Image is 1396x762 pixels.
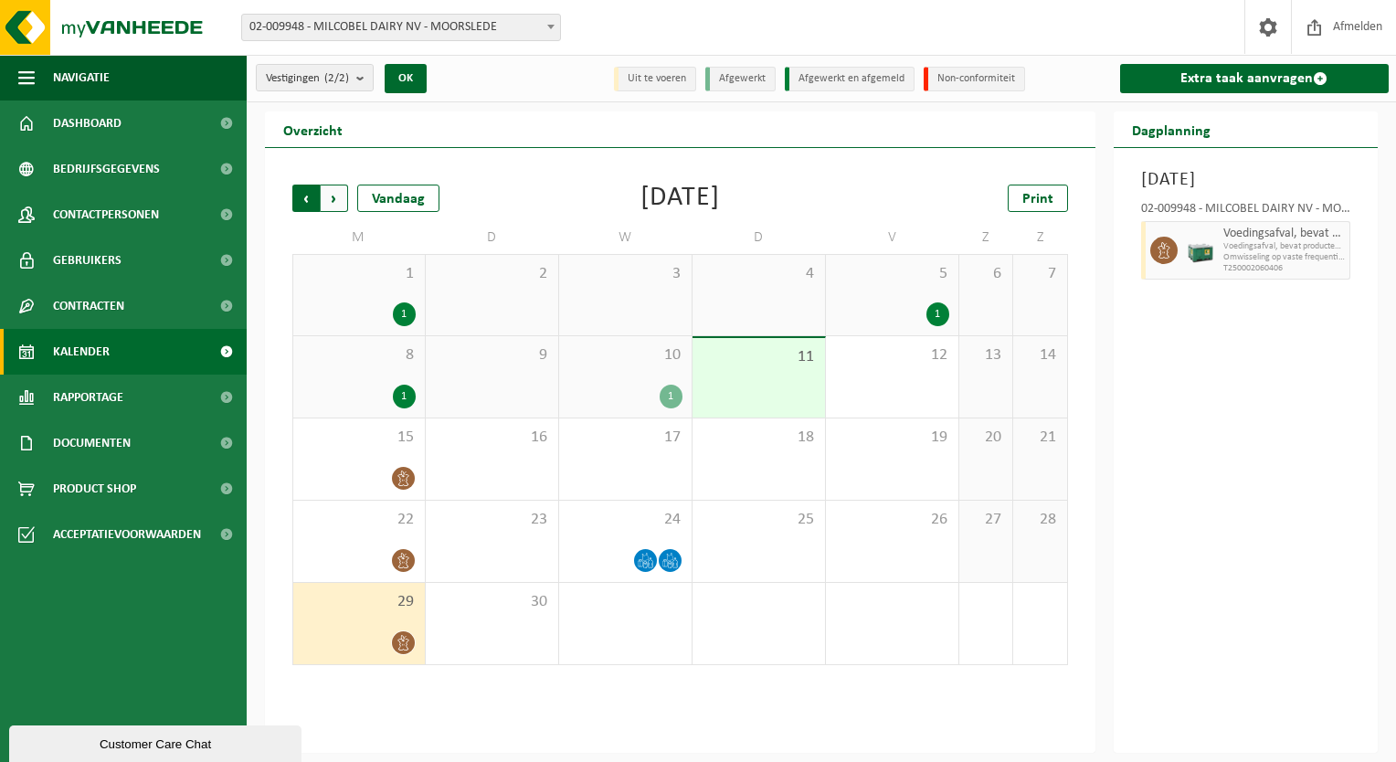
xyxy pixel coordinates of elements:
a: Print [1008,185,1068,212]
span: 13 [968,345,1003,365]
div: 02-009948 - MILCOBEL DAIRY NV - MOORSLEDE [1141,203,1351,221]
span: Voedingsafval, bevat producten van dierlijke oorsprong, gemengde verpakking (exclusief glas), cat... [1223,227,1346,241]
span: 8 [302,345,416,365]
span: 27 [968,510,1003,530]
span: 6 [968,264,1003,284]
h3: [DATE] [1141,166,1351,194]
div: [DATE] [640,185,720,212]
span: 26 [835,510,949,530]
span: Kalender [53,329,110,375]
span: 23 [435,510,549,530]
span: Acceptatievoorwaarden [53,512,201,557]
button: OK [385,64,427,93]
div: 1 [660,385,682,408]
span: 17 [568,428,682,448]
span: T250002060406 [1223,263,1346,274]
span: 10 [568,345,682,365]
iframe: chat widget [9,722,305,762]
li: Afgewerkt en afgemeld [785,67,915,91]
span: Omwisseling op vaste frequentie (incl. verwerking) [1223,252,1346,263]
h2: Dagplanning [1114,111,1229,147]
span: 02-009948 - MILCOBEL DAIRY NV - MOORSLEDE [242,15,560,40]
span: 18 [702,428,816,448]
h2: Overzicht [265,111,361,147]
span: 24 [568,510,682,530]
span: Documenten [53,420,131,466]
li: Non-conformiteit [924,67,1025,91]
td: Z [959,221,1013,254]
td: V [826,221,959,254]
span: Navigatie [53,55,110,101]
span: 16 [435,428,549,448]
span: 20 [968,428,1003,448]
button: Vestigingen(2/2) [256,64,374,91]
td: D [426,221,559,254]
span: Vestigingen [266,65,349,92]
span: 3 [568,264,682,284]
div: 1 [393,302,416,326]
span: 15 [302,428,416,448]
span: Print [1022,192,1053,206]
span: Product Shop [53,466,136,512]
span: 12 [835,345,949,365]
span: Contracten [53,283,124,329]
a: Extra taak aanvragen [1120,64,1390,93]
span: 14 [1022,345,1057,365]
span: Gebruikers [53,238,122,283]
span: 21 [1022,428,1057,448]
div: Vandaag [357,185,439,212]
td: M [292,221,426,254]
span: Rapportage [53,375,123,420]
span: 1 [302,264,416,284]
td: Z [1013,221,1067,254]
span: Bedrijfsgegevens [53,146,160,192]
li: Uit te voeren [614,67,696,91]
span: Dashboard [53,101,122,146]
span: 7 [1022,264,1057,284]
td: D [693,221,826,254]
span: 22 [302,510,416,530]
span: 4 [702,264,816,284]
li: Afgewerkt [705,67,776,91]
span: Contactpersonen [53,192,159,238]
span: Voedingsafval, bevat producten van dierlijke oorsprong, geme [1223,241,1346,252]
span: 28 [1022,510,1057,530]
img: PB-LB-0680-HPE-GN-01 [1187,237,1214,264]
span: 25 [702,510,816,530]
td: W [559,221,693,254]
span: 2 [435,264,549,284]
span: 11 [702,347,816,367]
span: 29 [302,592,416,612]
span: 19 [835,428,949,448]
span: 5 [835,264,949,284]
span: Vorige [292,185,320,212]
span: 9 [435,345,549,365]
span: 02-009948 - MILCOBEL DAIRY NV - MOORSLEDE [241,14,561,41]
span: Volgende [321,185,348,212]
span: 30 [435,592,549,612]
div: 1 [393,385,416,408]
count: (2/2) [324,72,349,84]
div: 1 [926,302,949,326]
